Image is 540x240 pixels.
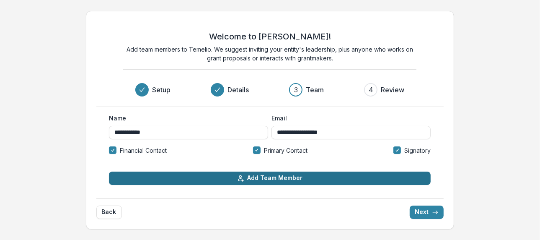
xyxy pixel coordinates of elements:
span: Primary Contact [264,146,307,155]
div: 3 [294,85,298,95]
h2: Welcome to [PERSON_NAME]! [209,31,331,42]
p: Add team members to Temelio. We suggest inviting your entity's leadership, plus anyone who works ... [123,45,416,63]
button: Add Team Member [109,172,431,185]
h3: Review [381,85,404,95]
label: Name [109,114,263,123]
h3: Team [306,85,324,95]
label: Email [271,114,426,123]
div: Progress [135,83,404,97]
button: Next [410,206,444,219]
span: Financial Contact [120,146,167,155]
h3: Details [227,85,249,95]
div: 4 [369,85,373,95]
button: Back [96,206,122,219]
span: Signatory [404,146,431,155]
h3: Setup [152,85,171,95]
